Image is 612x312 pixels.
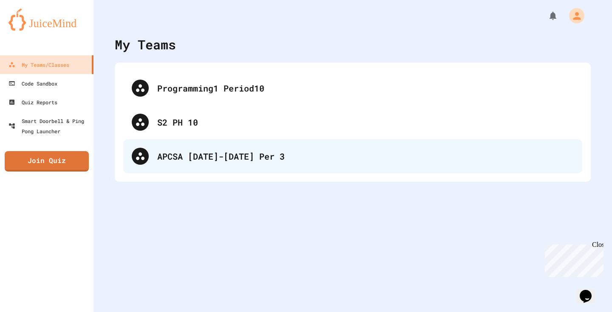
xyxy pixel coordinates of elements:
[157,82,574,94] div: Programming1 Period10
[157,116,574,129] div: S2 PH 10
[8,97,57,107] div: Quiz Reports
[123,139,582,173] div: APCSA [DATE]-[DATE] Per 3
[560,6,586,26] div: My Account
[8,116,90,136] div: Smart Doorbell & Ping Pong Launcher
[157,150,574,163] div: APCSA [DATE]-[DATE] Per 3
[8,9,85,31] img: logo-orange.svg
[123,105,582,139] div: S2 PH 10
[576,278,603,303] iframe: chat widget
[541,241,603,277] iframe: chat widget
[532,9,560,23] div: My Notifications
[8,60,69,70] div: My Teams/Classes
[8,78,57,89] div: Code Sandbox
[115,35,176,54] div: My Teams
[3,3,59,54] div: Chat with us now!Close
[5,151,89,172] a: Join Quiz
[123,71,582,105] div: Programming1 Period10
